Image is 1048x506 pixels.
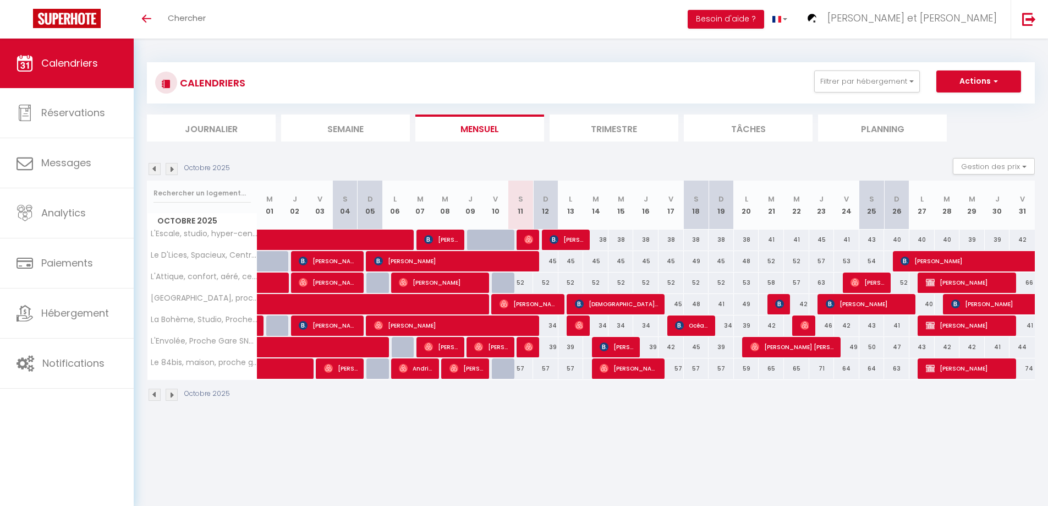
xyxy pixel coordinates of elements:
[424,336,458,357] span: [PERSON_NAME]
[1009,315,1035,336] div: 41
[859,181,885,230] th: 25
[684,181,709,230] th: 18
[633,337,659,357] div: 39
[575,315,583,336] span: [PERSON_NAME]
[659,294,684,314] div: 45
[583,273,608,293] div: 52
[834,251,859,271] div: 53
[308,181,333,230] th: 03
[709,315,734,336] div: 34
[483,181,508,230] th: 10
[793,194,800,204] abbr: M
[558,251,584,271] div: 45
[558,273,584,293] div: 52
[149,358,259,367] span: Le 84bis, maison, proche gare, parking, Netflix
[784,230,809,250] div: 41
[558,181,584,230] th: 13
[41,256,93,270] span: Paiements
[600,336,633,357] span: [PERSON_NAME]
[583,230,608,250] div: 38
[659,337,684,357] div: 42
[293,194,297,204] abbr: J
[533,251,558,271] div: 45
[358,181,383,230] th: 05
[935,337,960,357] div: 42
[324,358,358,379] span: [PERSON_NAME]
[1009,337,1035,357] div: 44
[688,10,764,29] button: Besoin d'aide ?
[442,194,448,204] abbr: M
[500,293,558,314] span: [PERSON_NAME]
[299,251,358,271] span: [PERSON_NAME]
[884,337,909,357] div: 47
[41,206,86,220] span: Analytics
[834,337,859,357] div: 49
[149,230,259,238] span: L'Escale, studio, hyper-centre historique, Netflix
[147,213,257,229] span: Octobre 2025
[827,11,997,25] span: [PERSON_NAME] et [PERSON_NAME]
[884,315,909,336] div: 41
[399,358,432,379] span: Andrieux [PERSON_NAME] Sas Scm
[809,251,835,271] div: 57
[257,181,283,230] th: 01
[575,293,659,314] span: [DEMOGRAPHIC_DATA][PERSON_NAME]
[1009,230,1035,250] div: 42
[149,337,259,345] span: L'Envolée, Proche Gare SNCF, [GEOGRAPHIC_DATA], Netflix
[884,230,909,250] div: 40
[149,315,259,324] span: La Bohème, Studio, Proche Gare SNCF, Netflix
[533,337,558,357] div: 39
[926,358,1010,379] span: [PERSON_NAME]
[709,181,734,230] th: 19
[851,272,884,293] span: [PERSON_NAME] [PERSON_NAME]
[149,273,259,281] span: L'Attique, confort, aéré, centre-ville, Netflix
[508,358,533,379] div: 57
[1022,12,1036,26] img: logout
[784,251,809,271] div: 52
[959,337,985,357] div: 42
[533,273,558,293] div: 52
[382,181,408,230] th: 06
[299,272,358,293] span: [PERSON_NAME]
[800,315,809,336] span: [PERSON_NAME]
[474,336,508,357] span: [PERSON_NAME]
[814,70,920,93] button: Filtrer par hébergement
[608,315,634,336] div: 34
[41,56,98,70] span: Calendriers
[684,358,709,379] div: 57
[759,273,784,293] div: 58
[959,181,985,230] th: 29
[909,181,935,230] th: 27
[518,194,523,204] abbr: S
[709,358,734,379] div: 57
[433,181,458,230] th: 08
[374,251,534,271] span: [PERSON_NAME]
[709,337,734,357] div: 39
[834,315,859,336] div: 42
[592,194,599,204] abbr: M
[1009,181,1035,230] th: 31
[608,251,634,271] div: 45
[493,194,498,204] abbr: V
[659,181,684,230] th: 17
[633,315,659,336] div: 34
[524,229,533,250] span: E.T.[PERSON_NAME]
[608,230,634,250] div: 38
[282,181,308,230] th: 02
[784,181,809,230] th: 22
[415,115,544,142] li: Mensuel
[659,251,684,271] div: 45
[935,181,960,230] th: 28
[147,115,276,142] li: Journalier
[684,115,813,142] li: Tâches
[985,337,1010,357] div: 41
[668,194,673,204] abbr: V
[985,230,1010,250] div: 39
[41,306,109,320] span: Hébergement
[884,273,909,293] div: 52
[41,106,105,119] span: Réservations
[1009,358,1035,379] div: 74
[332,181,358,230] th: 04
[909,294,935,314] div: 40
[784,358,809,379] div: 65
[184,163,230,173] p: Octobre 2025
